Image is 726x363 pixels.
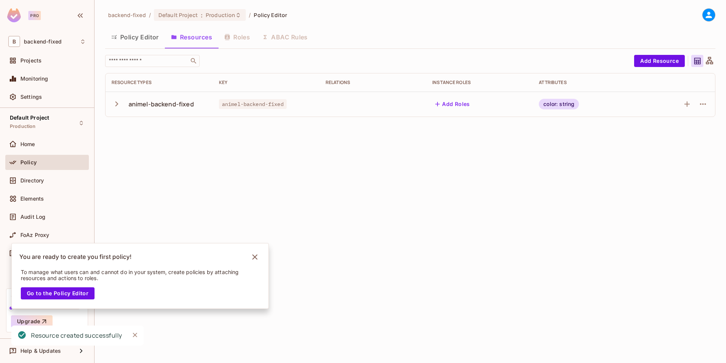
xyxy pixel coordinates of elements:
[432,79,527,86] div: Instance roles
[20,178,44,184] span: Directory
[129,100,194,108] div: animel-backend-fixed
[105,28,165,47] button: Policy Editor
[20,76,48,82] span: Monitoring
[21,287,95,299] button: Go to the Policy Editor
[634,55,685,67] button: Add Resource
[539,79,633,86] div: Attributes
[20,94,42,100] span: Settings
[206,11,235,19] span: Production
[28,11,41,20] div: Pro
[20,58,42,64] span: Projects
[200,12,203,18] span: :
[165,28,218,47] button: Resources
[539,99,579,109] div: color: string
[19,253,132,261] p: You are ready to create you first policy!
[249,11,251,19] li: /
[21,269,249,281] p: To manage what users can and cannot do in your system, create policies by attaching resources and...
[8,36,20,47] span: B
[112,79,207,86] div: Resource Types
[20,159,37,165] span: Policy
[129,329,141,341] button: Close
[20,141,35,147] span: Home
[219,79,313,86] div: Key
[7,8,21,22] img: SReyMgAAAABJRU5ErkJggg==
[432,98,473,110] button: Add Roles
[108,11,146,19] span: the active workspace
[149,11,151,19] li: /
[326,79,420,86] div: Relations
[219,99,287,109] span: animel-backend-fixed
[24,39,62,45] span: Workspace: backend-fixed
[31,331,122,340] div: Resource created successfully
[20,214,45,220] span: Audit Log
[20,196,44,202] span: Elements
[10,115,49,121] span: Default Project
[20,232,50,238] span: FoAz Proxy
[158,11,198,19] span: Default Project
[10,123,36,129] span: Production
[254,11,287,19] span: Policy Editor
